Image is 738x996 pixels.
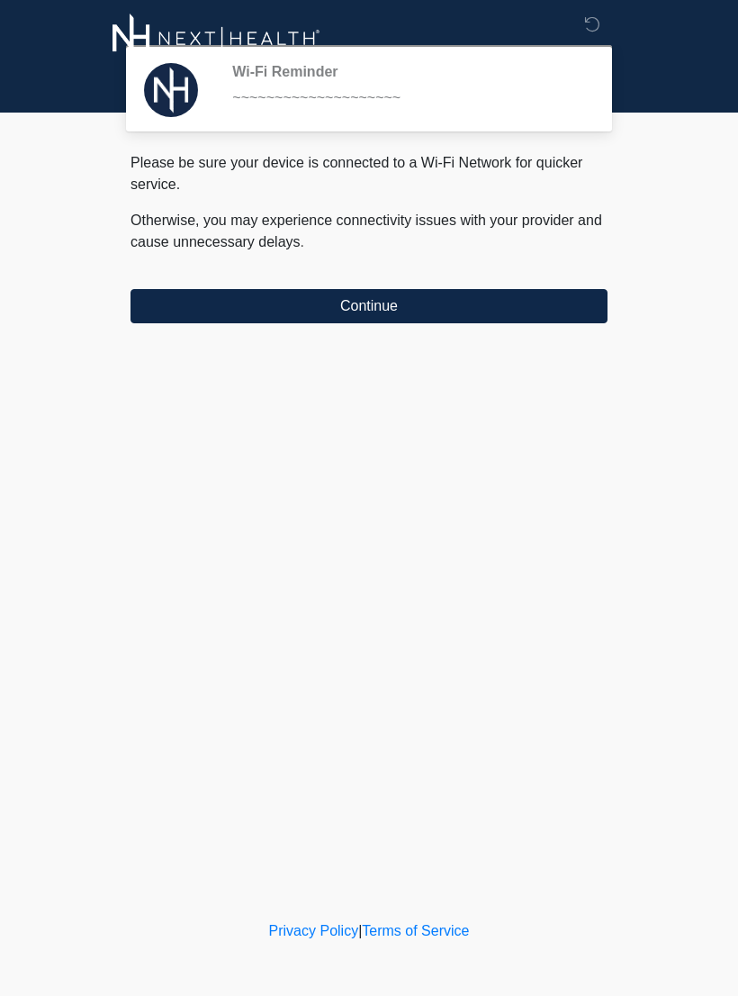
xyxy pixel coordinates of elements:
[130,289,607,323] button: Continue
[301,234,304,249] span: .
[112,14,320,63] img: Next-Health Logo
[144,63,198,117] img: Agent Avatar
[130,210,607,253] p: Otherwise, you may experience connectivity issues with your provider and cause unnecessary delays
[130,152,607,195] p: Please be sure your device is connected to a Wi-Fi Network for quicker service.
[362,923,469,938] a: Terms of Service
[358,923,362,938] a: |
[269,923,359,938] a: Privacy Policy
[232,87,580,109] div: ~~~~~~~~~~~~~~~~~~~~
